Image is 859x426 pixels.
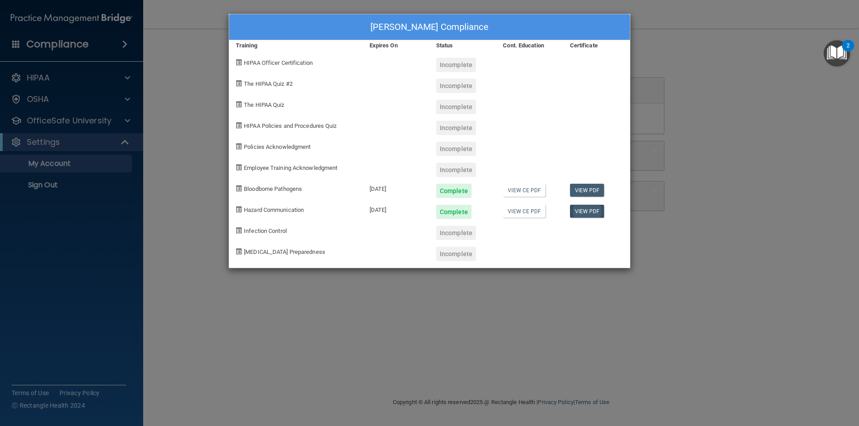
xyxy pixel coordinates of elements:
div: Complete [436,205,472,219]
span: The HIPAA Quiz [244,101,284,108]
span: HIPAA Officer Certification [244,59,313,66]
a: View PDF [570,205,604,218]
div: Incomplete [436,100,476,114]
span: Policies Acknowledgment [244,143,310,150]
span: Infection Control [244,228,287,234]
div: Incomplete [436,163,476,177]
button: Open Resource Center, 2 new notifications [824,40,850,67]
div: Incomplete [436,226,476,240]
span: Employee Training Acknowledgment [244,164,337,171]
div: Cont. Education [496,40,563,51]
div: 2 [846,46,850,57]
div: [PERSON_NAME] Compliance [229,14,630,40]
a: View PDF [570,184,604,197]
span: [MEDICAL_DATA] Preparedness [244,249,325,255]
div: [DATE] [363,177,429,198]
div: Training [229,40,363,51]
span: HIPAA Policies and Procedures Quiz [244,122,336,129]
span: The HIPAA Quiz #2 [244,80,293,87]
div: Complete [436,184,472,198]
div: Certificate [563,40,630,51]
div: Incomplete [436,121,476,135]
a: View CE PDF [503,184,545,197]
div: Incomplete [436,79,476,93]
div: Expires On [363,40,429,51]
div: Incomplete [436,142,476,156]
div: Status [429,40,496,51]
div: [DATE] [363,198,429,219]
span: Hazard Communication [244,207,304,213]
div: Incomplete [436,58,476,72]
iframe: Drift Widget Chat Controller [704,363,848,398]
a: View CE PDF [503,205,545,218]
span: Bloodborne Pathogens [244,186,302,192]
div: Incomplete [436,247,476,261]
